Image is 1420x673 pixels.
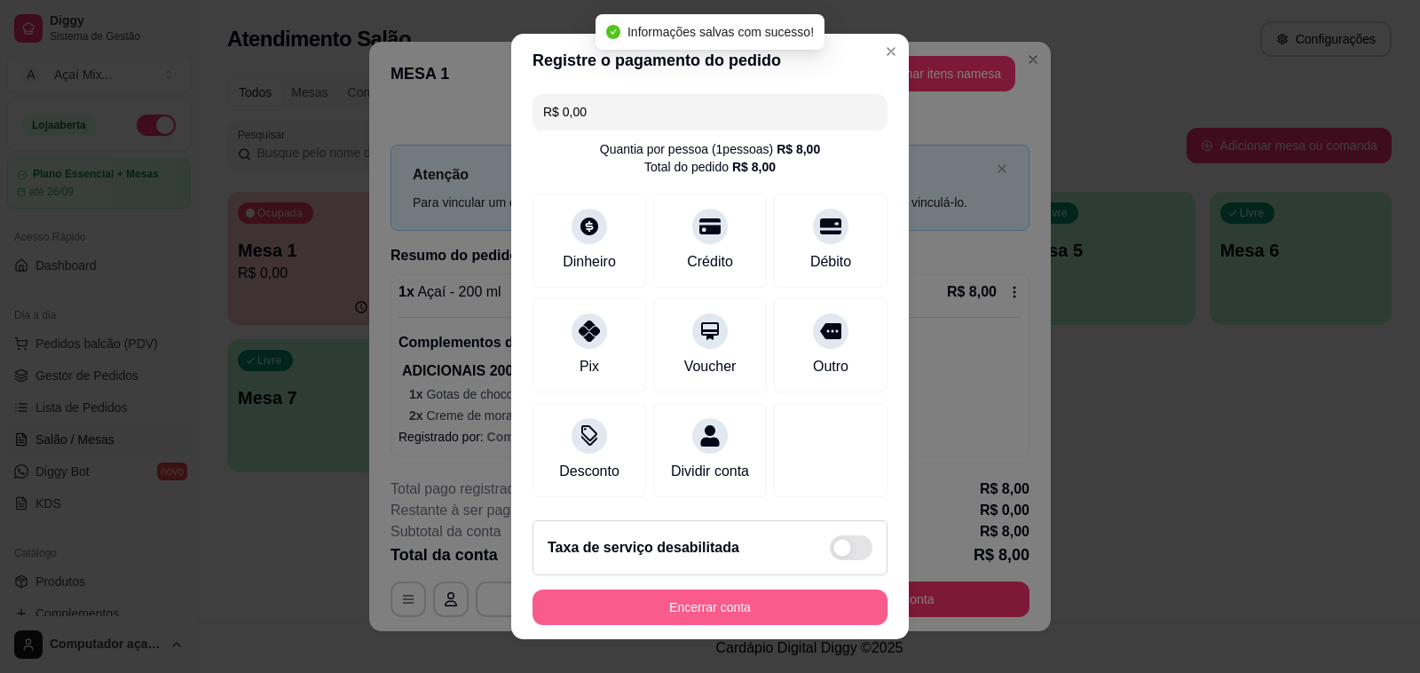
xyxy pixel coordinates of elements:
[563,251,616,273] div: Dinheiro
[810,251,851,273] div: Débito
[580,356,599,377] div: Pix
[732,158,776,176] div: R$ 8,00
[644,158,776,176] div: Total do pedido
[627,25,814,39] span: Informações salvas com sucesso!
[543,94,877,130] input: Ex.: hambúrguer de cordeiro
[687,251,733,273] div: Crédito
[777,140,820,158] div: R$ 8,00
[511,34,909,87] header: Registre o pagamento do pedido
[600,140,820,158] div: Quantia por pessoa ( 1 pessoas)
[606,25,620,39] span: check-circle
[813,356,848,377] div: Outro
[548,537,739,558] h2: Taxa de serviço desabilitada
[532,590,887,625] button: Encerrar conta
[559,461,619,482] div: Desconto
[877,37,905,66] button: Close
[684,356,737,377] div: Voucher
[671,461,749,482] div: Dividir conta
